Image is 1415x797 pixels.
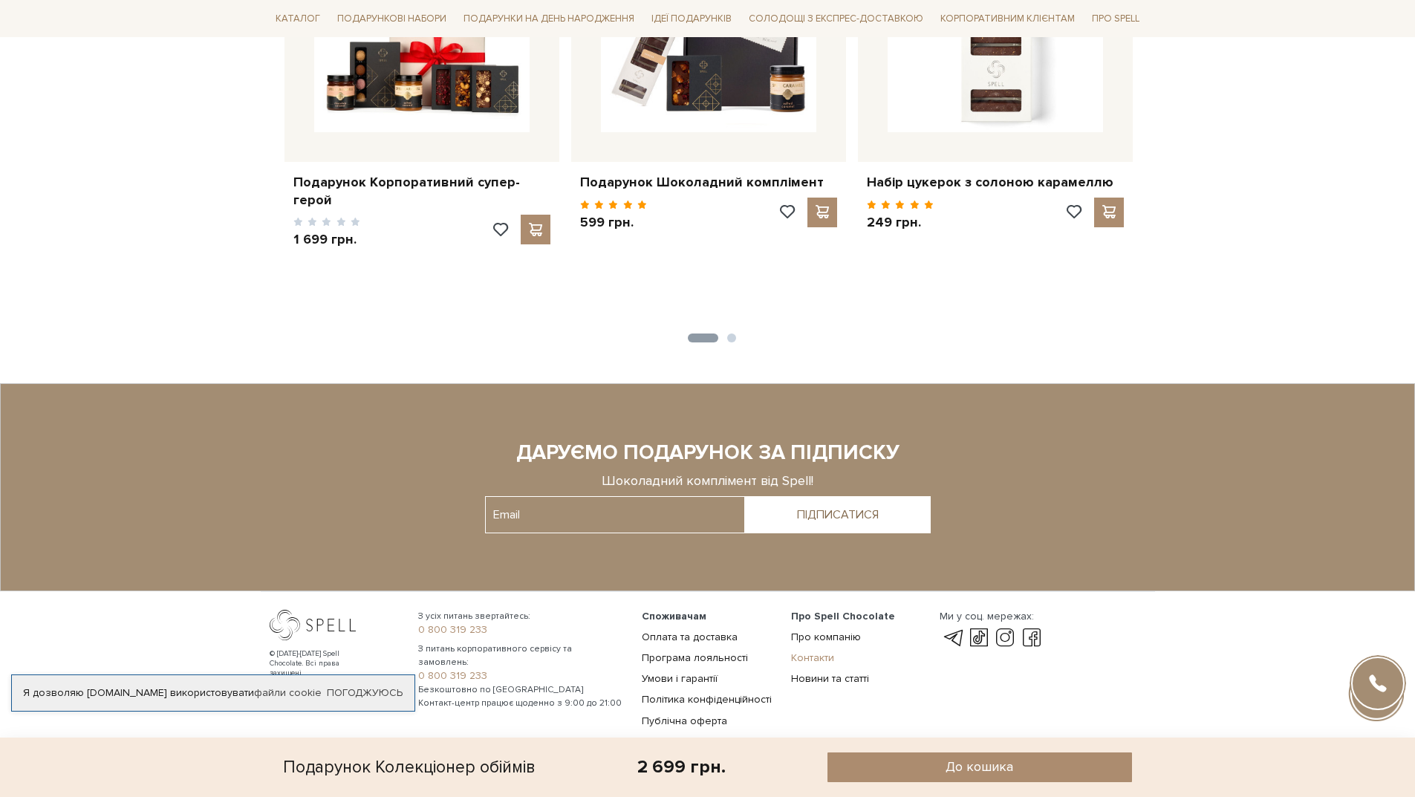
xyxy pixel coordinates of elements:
[743,6,929,31] a: Солодощі з експрес-доставкою
[867,214,934,231] p: 249 грн.
[418,697,624,710] span: Контакт-центр працює щоденно з 9:00 до 21:00
[1019,629,1044,647] a: facebook
[293,174,550,209] a: Подарунок Корпоративний супер-герой
[791,610,895,622] span: Про Spell Chocolate
[642,715,727,727] a: Публічна оферта
[418,643,624,669] span: З питань корпоративного сервісу та замовлень:
[791,651,834,664] a: Контакти
[867,174,1124,191] a: Набір цукерок з солоною карамеллю
[254,686,322,699] a: файли cookie
[283,752,536,782] div: Подарунок Колекціонер обіймів
[827,752,1132,782] button: До кошика
[642,610,706,622] span: Споживачам
[293,231,361,248] p: 1 699 грн.
[331,7,452,30] span: Подарункові набори
[580,174,837,191] a: Подарунок Шоколадний комплімент
[637,755,726,778] div: 2 699 грн.
[418,683,624,697] span: Безкоштовно по [GEOGRAPHIC_DATA]
[580,214,648,231] p: 599 грн.
[791,631,861,643] a: Про компанію
[270,649,370,678] div: © [DATE]-[DATE] Spell Chocolate. Всі права захищені
[966,629,992,647] a: tik-tok
[418,669,624,683] a: 0 800 319 233
[940,629,965,647] a: telegram
[992,629,1018,647] a: instagram
[934,6,1081,31] a: Корпоративним клієнтам
[645,7,738,30] span: Ідеї подарунків
[458,7,640,30] span: Подарунки на День народження
[642,693,772,706] a: Політика конфіденційності
[946,758,1013,775] span: До кошика
[12,686,414,700] div: Я дозволяю [DOMAIN_NAME] використовувати
[1086,7,1145,30] span: Про Spell
[327,686,403,700] a: Погоджуюсь
[418,610,624,623] span: З усіх питань звертайтесь:
[940,610,1044,623] div: Ми у соц. мережах:
[727,334,736,342] button: 2 of 2
[791,672,869,685] a: Новини та статті
[642,631,738,643] a: Оплата та доставка
[642,672,718,685] a: Умови і гарантії
[418,623,624,637] a: 0 800 319 233
[688,334,718,342] button: 1 of 2
[270,7,326,30] span: Каталог
[642,651,748,664] a: Програма лояльності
